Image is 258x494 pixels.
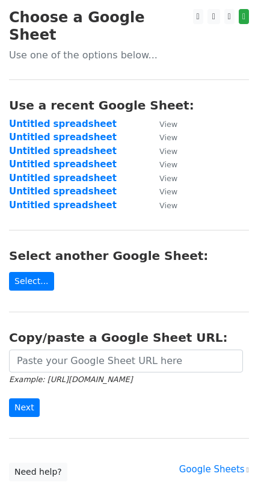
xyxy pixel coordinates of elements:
[159,116,177,125] small: View
[9,168,117,179] a: Untitled spreadsheet
[9,357,132,366] small: Example: [URL][DOMAIN_NAME]
[147,101,177,112] a: View
[9,128,117,139] a: Untitled spreadsheet
[159,143,177,152] small: View
[159,156,177,165] small: View
[159,129,177,138] small: View
[9,332,243,355] input: Paste your Google Sheet URL here
[9,141,117,152] a: Untitled spreadsheet
[9,313,249,327] h4: Copy/paste a Google Sheet URL:
[159,170,177,179] small: View
[9,114,117,125] a: Untitled spreadsheet
[147,114,177,125] a: View
[159,184,177,193] small: View
[9,9,249,26] h3: Choose a Google Sheet
[174,446,249,457] a: Google Sheets
[147,155,177,166] a: View
[9,101,117,112] a: Untitled spreadsheet
[9,81,249,95] h4: Use a recent Google Sheet:
[147,141,177,152] a: View
[9,255,54,273] a: Select...
[9,31,249,44] p: Use one of the options below...
[159,102,177,111] small: View
[9,155,117,166] a: Untitled spreadsheet
[147,182,177,193] a: View
[147,128,177,139] a: View
[147,168,177,179] a: View
[9,231,249,245] h4: Select another Google Sheet:
[9,381,40,400] input: Next
[9,445,67,464] a: Need help?
[9,182,117,193] a: Untitled spreadsheet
